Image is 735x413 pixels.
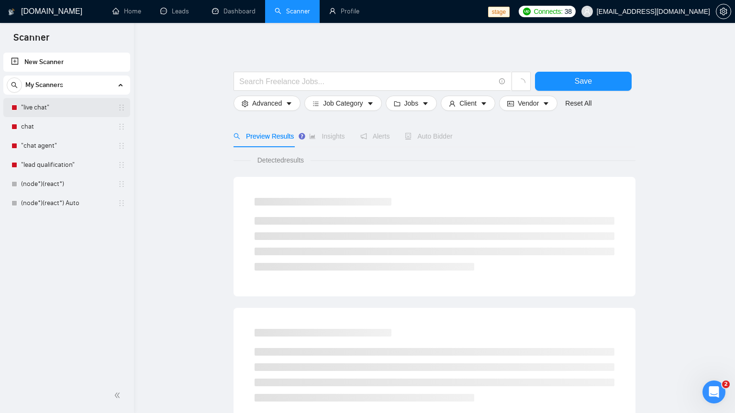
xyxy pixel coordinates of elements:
[252,98,282,109] span: Advanced
[118,142,125,150] span: holder
[565,98,591,109] a: Reset All
[716,8,731,15] a: setting
[449,99,456,107] span: user
[118,180,125,188] span: holder
[394,99,401,107] span: folder
[716,4,731,19] button: setting
[21,194,112,213] a: (node*)(react*) Auto
[367,99,374,107] span: caret-down
[11,53,122,72] a: New Scanner
[298,132,306,141] div: Tooltip anchor
[25,76,63,95] span: My Scanners
[7,82,22,88] span: search
[21,98,112,117] a: "live chat"
[535,72,632,91] button: Save
[7,77,22,93] button: search
[488,7,510,17] span: stage
[286,99,292,107] span: caret-down
[275,7,310,15] a: searchScanner
[118,104,125,111] span: holder
[499,78,505,85] span: info-circle
[517,78,525,87] span: loading
[3,53,130,72] li: New Scanner
[21,136,112,155] a: "chat agent"
[386,96,437,111] button: folderJobscaret-down
[518,98,539,109] span: Vendor
[405,133,412,140] span: robot
[507,99,514,107] span: idcard
[499,96,557,111] button: idcardVendorcaret-down
[304,96,381,111] button: barsJob Categorycaret-down
[323,98,363,109] span: Job Category
[584,8,590,15] span: user
[480,99,487,107] span: caret-down
[239,76,495,87] input: Search Freelance Jobs...
[422,99,429,107] span: caret-down
[360,133,367,140] span: notification
[234,132,294,140] span: Preview Results
[523,8,531,15] img: upwork-logo.png
[534,6,562,17] span: Connects:
[565,6,572,17] span: 38
[309,132,345,140] span: Insights
[160,7,193,15] a: messageLeads
[234,133,240,140] span: search
[702,380,725,403] iframe: Intercom live chat
[329,7,359,15] a: userProfile
[459,98,477,109] span: Client
[722,380,730,388] span: 2
[543,99,549,107] span: caret-down
[716,8,731,15] span: setting
[21,174,112,194] a: (node*)(react*)
[118,199,125,207] span: holder
[405,132,452,140] span: Auto Bidder
[118,161,125,169] span: holder
[212,7,256,15] a: dashboardDashboard
[309,133,316,140] span: area-chart
[242,99,248,107] span: setting
[112,7,141,15] a: homeHome
[234,96,301,111] button: settingAdvancedcaret-down
[312,99,319,107] span: bars
[21,155,112,174] a: "lead qualification"
[114,391,123,400] span: double-left
[360,132,390,140] span: Alerts
[575,75,592,87] span: Save
[118,123,125,130] span: holder
[8,4,15,20] img: logo
[441,96,495,111] button: userClientcaret-down
[21,117,112,136] a: chat
[6,31,57,51] span: Scanner
[3,76,130,213] li: My Scanners
[404,98,419,109] span: Jobs
[251,155,311,165] span: Detected results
